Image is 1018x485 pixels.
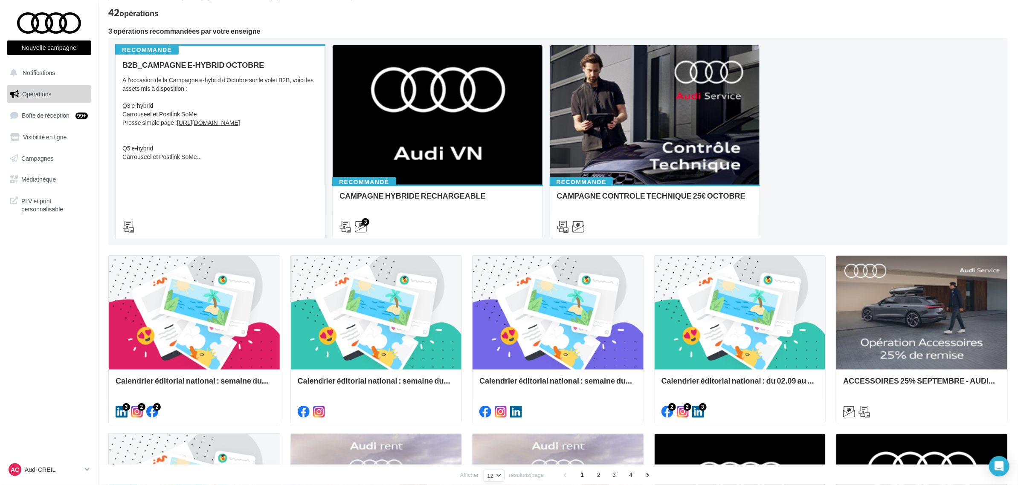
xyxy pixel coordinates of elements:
[21,195,88,214] span: PLV et print personnalisable
[339,191,535,208] div: CAMPAGNE HYBRIDE RECHARGEABLE
[153,403,161,411] div: 2
[116,376,273,393] div: Calendrier éditorial national : semaine du 22.09 au 28.09
[7,40,91,55] button: Nouvelle campagne
[21,176,56,183] span: Médiathèque
[624,468,638,482] span: 4
[487,472,494,479] span: 12
[21,154,54,162] span: Campagnes
[509,471,544,479] span: résultats/page
[5,150,93,167] a: Campagnes
[699,403,707,411] div: 3
[661,376,819,393] div: Calendrier éditorial national : du 02.09 au 15.09
[362,218,369,226] div: 3
[5,85,93,103] a: Opérations
[684,403,691,411] div: 2
[122,403,130,411] div: 3
[479,376,637,393] div: Calendrier éditorial national : semaine du 08.09 au 14.09
[119,9,159,17] div: opérations
[25,465,81,474] p: Audi CREIL
[7,462,91,478] a: AC Audi CREIL
[332,177,396,187] div: Recommandé
[138,403,145,411] div: 2
[11,465,19,474] span: AC
[557,191,753,208] div: CAMPAGNE CONTROLE TECHNIQUE 25€ OCTOBRE
[607,468,621,482] span: 3
[75,113,88,119] div: 99+
[23,133,67,141] span: Visibilité en ligne
[108,8,159,17] div: 42
[989,456,1009,476] div: Open Intercom Messenger
[23,69,55,76] span: Notifications
[484,470,505,482] button: 12
[575,468,589,482] span: 1
[550,177,613,187] div: Recommandé
[668,403,676,411] div: 2
[298,376,455,393] div: Calendrier éditorial national : semaine du 15.09 au 21.09
[115,45,179,55] div: Recommandé
[122,76,318,161] div: A l'occasion de la Campagne e-hybrid d'Octobre sur le volet B2B, voici les assets mis à dispositi...
[22,112,70,119] span: Boîte de réception
[22,90,51,98] span: Opérations
[843,376,1001,393] div: ACCESSOIRES 25% SEPTEMBRE - AUDI SERVICE
[5,192,93,217] a: PLV et print personnalisable
[108,28,1008,35] div: 3 opérations recommandées par votre enseigne
[122,61,318,69] div: B2B_CAMPAGNE E-HYBRID OCTOBRE
[5,128,93,146] a: Visibilité en ligne
[5,106,93,124] a: Boîte de réception99+
[5,64,90,82] button: Notifications
[592,468,606,482] span: 2
[460,471,479,479] span: Afficher
[177,119,240,126] a: [URL][DOMAIN_NAME]
[5,170,93,188] a: Médiathèque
